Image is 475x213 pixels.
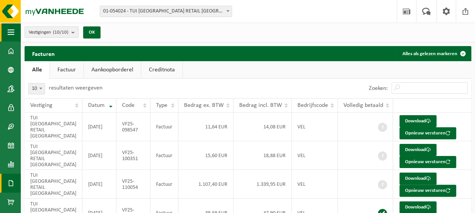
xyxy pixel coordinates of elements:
span: Bedrijfscode [297,102,328,108]
td: VEL [292,170,338,199]
td: VF25-110054 [116,170,150,199]
span: Code [122,102,135,108]
span: Bedrag incl. BTW [239,102,282,108]
td: Factuur [150,141,178,170]
td: VF25-098547 [116,113,150,141]
td: TUI [GEOGRAPHIC_DATA] RETAIL [GEOGRAPHIC_DATA] [25,113,82,141]
a: Download [399,173,436,185]
span: Type [156,102,167,108]
span: Vestigingen [29,27,68,38]
td: 1.339,95 EUR [234,170,292,199]
a: Alle [25,61,50,79]
button: OK [83,26,101,39]
span: 10 [29,83,45,94]
a: Factuur [50,61,84,79]
td: VF25-100351 [116,141,150,170]
button: Opnieuw versturen [399,127,456,139]
td: VEL [292,141,338,170]
td: 14,08 EUR [234,113,292,141]
a: Download [399,144,436,156]
span: Volledig betaald [343,102,383,108]
button: Alles als gelezen markeren [396,46,470,61]
a: Download [399,115,436,127]
count: (10/10) [53,30,68,35]
span: 01-054024 - TUI BELGIUM RETAIL NV - ZAVENTEM [100,6,232,17]
td: [DATE] [82,113,116,141]
label: resultaten weergeven [49,85,102,91]
td: 1.107,40 EUR [178,170,234,199]
button: Opnieuw versturen [399,185,456,197]
td: Factuur [150,113,178,141]
span: 10 [28,83,45,94]
td: [DATE] [82,141,116,170]
h2: Facturen [25,46,62,61]
span: Bedrag ex. BTW [184,102,224,108]
label: Zoeken: [369,85,388,91]
a: Creditnota [141,61,183,79]
td: TUI [GEOGRAPHIC_DATA] RETAIL [GEOGRAPHIC_DATA] [25,170,82,199]
button: Opnieuw versturen [399,156,456,168]
span: Datum [88,102,105,108]
td: TUI [GEOGRAPHIC_DATA] RETAIL [GEOGRAPHIC_DATA] [25,141,82,170]
td: [DATE] [82,170,116,199]
button: Vestigingen(10/10) [25,26,79,38]
td: VEL [292,113,338,141]
td: 11,64 EUR [178,113,234,141]
td: Factuur [150,170,178,199]
a: Aankoopborderel [84,61,141,79]
td: 18,88 EUR [234,141,292,170]
span: Vestiging [30,102,53,108]
td: 15,60 EUR [178,141,234,170]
